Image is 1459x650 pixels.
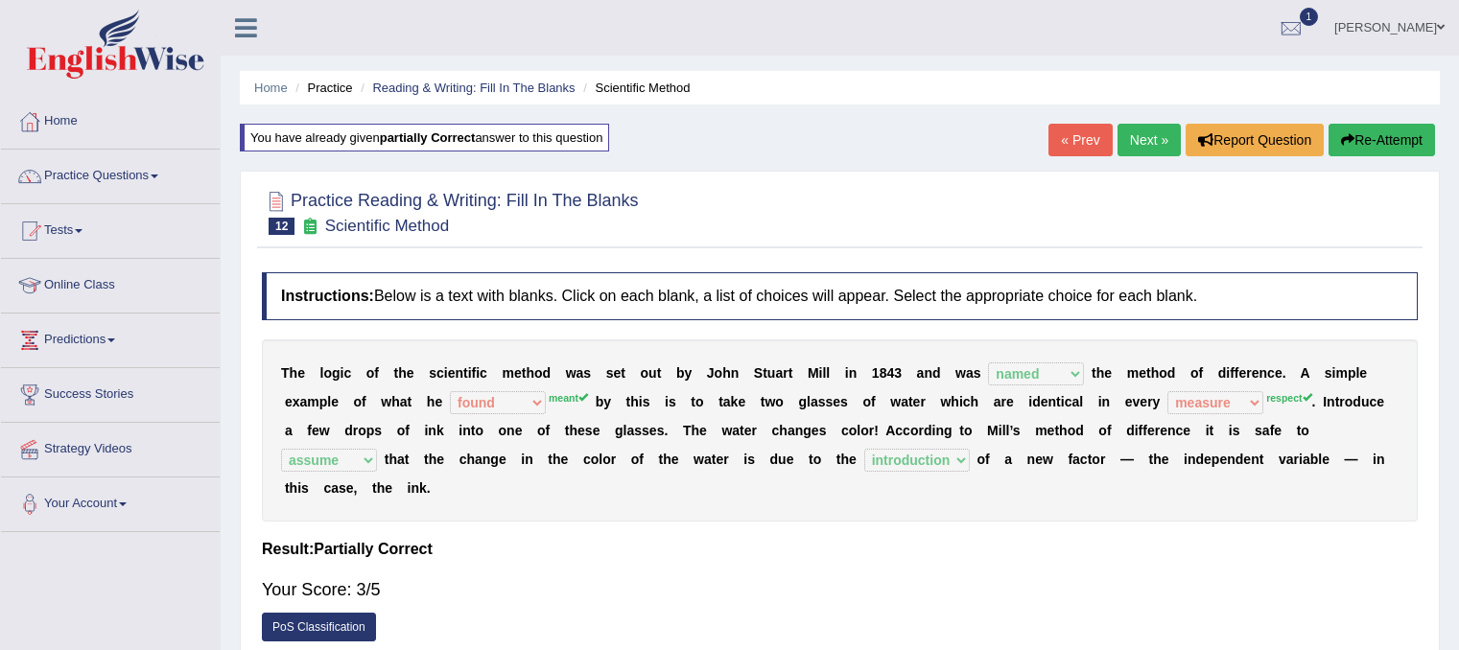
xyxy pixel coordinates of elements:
b: w [319,423,330,438]
b: r [1155,423,1160,438]
b: e [699,423,707,438]
b: s [642,423,649,438]
b: M [987,423,999,438]
b: a [788,423,795,438]
b: a [626,423,634,438]
b: u [1361,394,1370,409]
b: p [1348,365,1356,381]
b: s [1013,423,1021,438]
b: a [1071,394,1079,409]
b: e [1275,365,1283,381]
button: Report Question [1186,124,1324,156]
b: u [648,365,657,381]
a: « Prev [1048,124,1112,156]
b: i [424,423,428,438]
b: t [959,423,964,438]
b: t [761,394,765,409]
b: T [281,365,290,381]
b: g [803,423,812,438]
b: a [917,365,925,381]
b: e [1377,394,1384,409]
b: n [731,365,740,381]
b: t [522,365,527,381]
b: a [577,365,584,381]
b: i [1332,365,1336,381]
b: o [849,423,858,438]
b: a [901,394,908,409]
b: w [940,394,951,409]
a: Your Account [1,477,220,525]
b: e [1160,423,1167,438]
b: t [394,365,399,381]
h4: Below is a text with blanks. Click on each blank, a list of choices will appear. Select the appro... [262,272,1418,320]
b: t [565,423,570,438]
b: o [366,365,375,381]
b: t [408,394,412,409]
b: f [1107,423,1112,438]
b: o [1190,365,1199,381]
b: a [994,394,1001,409]
b: l [319,365,323,381]
b: i [1028,394,1032,409]
b: e [285,394,293,409]
b: a [285,423,293,438]
b: f [546,423,551,438]
b: t [788,365,793,381]
b: e [1238,365,1246,381]
b: s [1325,365,1332,381]
b: l [327,394,331,409]
b: s [669,394,676,409]
small: Scientific Method [325,217,449,235]
a: PoS Classification [262,613,376,641]
b: . [1283,365,1286,381]
b: e [1104,365,1112,381]
b: h [1059,423,1068,438]
b: n [506,423,515,438]
b: h [951,394,959,409]
a: Home [254,81,288,95]
b: h [398,365,407,381]
b: o [1345,394,1353,409]
b: t [626,394,631,409]
b: r [869,423,874,438]
b: . [664,423,668,438]
b: h [691,423,699,438]
b: l [1006,423,1010,438]
b: i [468,365,472,381]
b: t [657,365,662,381]
b: i [1226,365,1230,381]
b: . [1312,394,1316,409]
b: s [429,365,436,381]
b: 4 [886,365,894,381]
b: f [405,423,410,438]
b: e [833,394,840,409]
a: Strategy Videos [1,423,220,471]
b: w [890,394,901,409]
b: o [475,423,483,438]
b: i [459,423,462,438]
a: Predictions [1,313,220,361]
b: i [665,394,669,409]
b: r [752,423,757,438]
b: o [862,394,871,409]
span: 1 [1300,8,1319,26]
b: f [1142,423,1147,438]
b: o [397,423,406,438]
b: n [1048,394,1057,409]
b: t [691,394,695,409]
b: o [354,394,363,409]
b: e [312,423,319,438]
b: ! [874,423,879,438]
b: a [775,365,783,381]
b: s [583,365,591,381]
b: d [1075,423,1084,438]
li: Practice [291,79,352,97]
b: i [341,365,344,381]
b: i [1229,423,1233,438]
b: a [299,394,307,409]
b: i [999,423,1002,438]
b: i [1061,394,1065,409]
b: h [1151,365,1160,381]
b: e [1139,365,1146,381]
a: Practice Questions [1,150,220,197]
